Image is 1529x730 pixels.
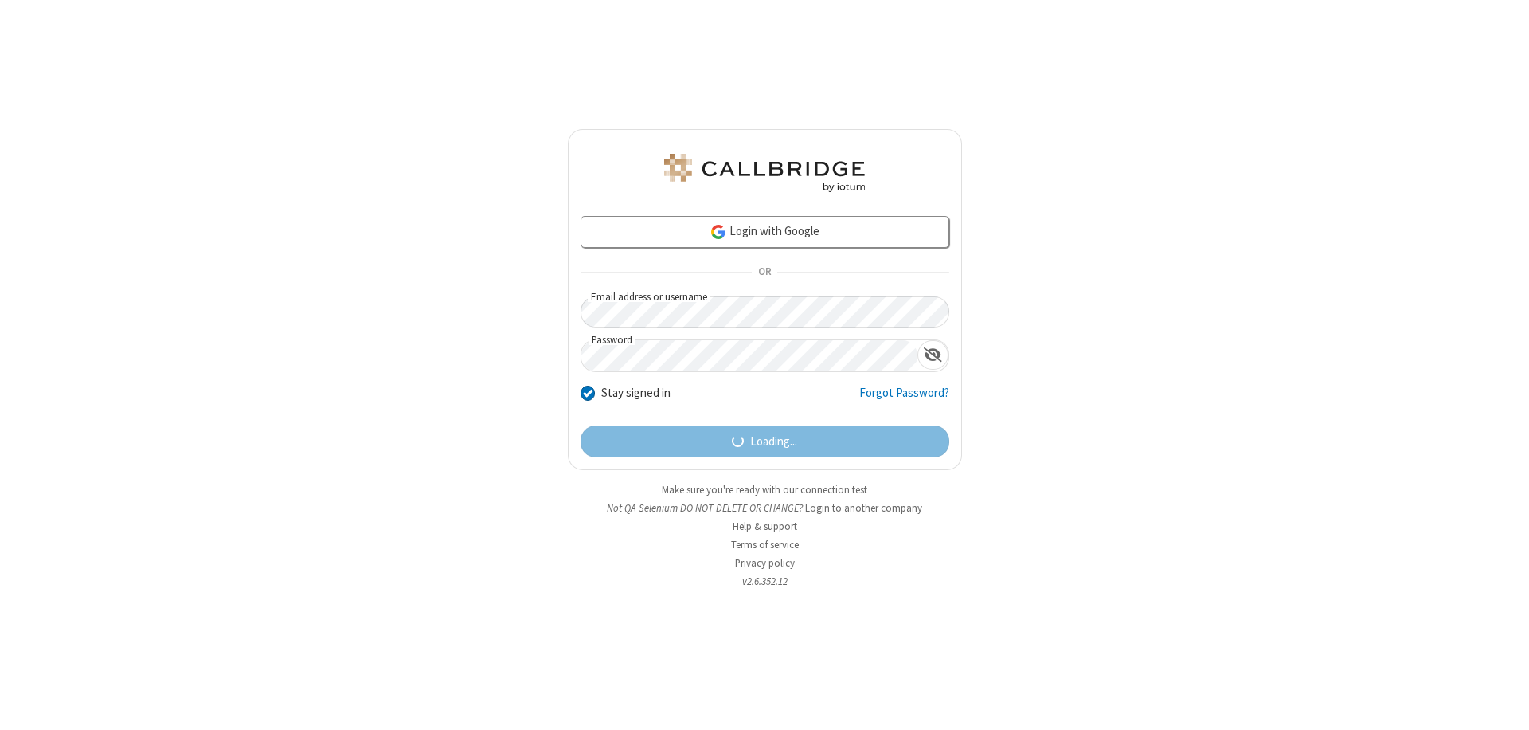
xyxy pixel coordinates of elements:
li: Not QA Selenium DO NOT DELETE OR CHANGE? [568,500,962,516]
span: Loading... [750,433,797,451]
a: Make sure you're ready with our connection test [662,483,867,496]
img: QA Selenium DO NOT DELETE OR CHANGE [661,154,868,192]
a: Privacy policy [735,556,795,570]
span: OR [752,261,777,284]
button: Loading... [581,426,949,457]
div: Show password [917,340,948,370]
input: Email address or username [581,296,949,328]
a: Login with Google [581,216,949,248]
img: google-icon.png [710,223,727,241]
input: Password [581,340,917,371]
a: Forgot Password? [859,384,949,414]
iframe: Chat [1489,689,1517,719]
a: Help & support [733,520,797,533]
a: Terms of service [731,538,799,551]
button: Login to another company [805,500,922,516]
li: v2.6.352.12 [568,574,962,589]
label: Stay signed in [601,384,671,402]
